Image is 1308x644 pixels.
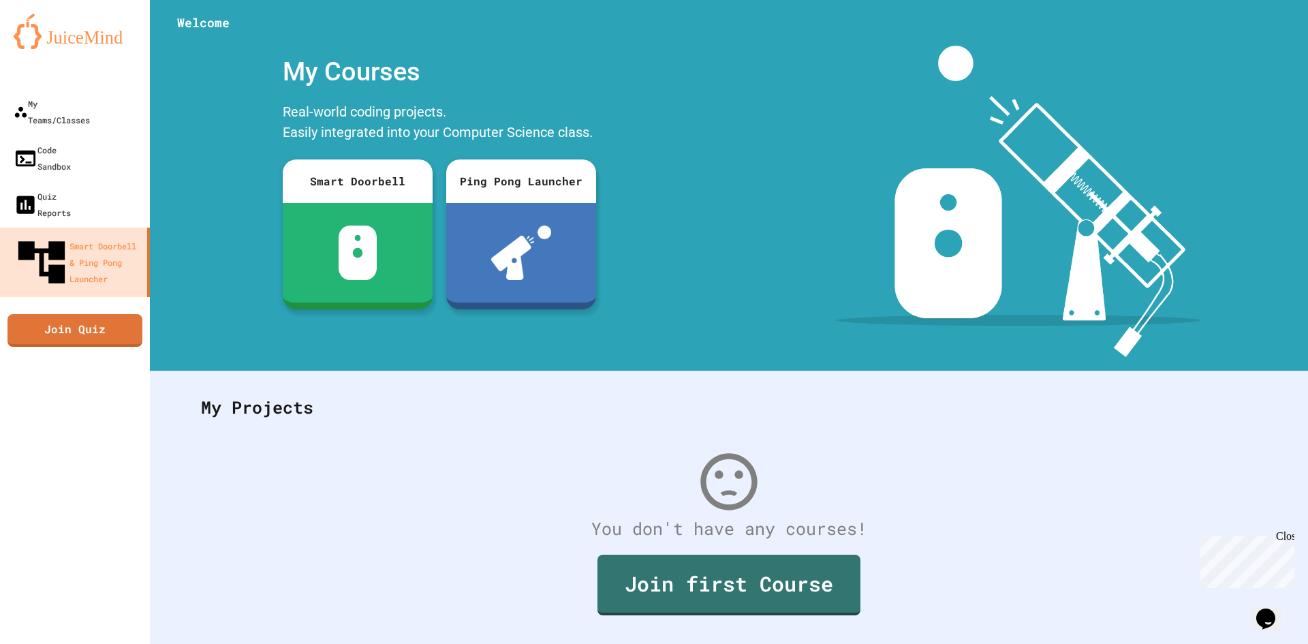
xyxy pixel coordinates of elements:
img: sdb-white.svg [339,226,377,280]
div: My Projects [187,381,1271,434]
div: Quiz Reports [14,188,71,221]
img: logo-orange.svg [14,14,136,49]
div: Smart Doorbell [283,159,433,203]
img: ppl-with-ball.png [491,226,552,280]
div: Ping Pong Launcher [446,159,596,203]
a: Join Quiz [7,314,142,347]
iframe: chat widget [1195,530,1294,588]
div: Code Sandbox [14,142,71,174]
div: Chat with us now!Close [5,5,94,87]
a: Join first Course [597,555,860,615]
div: Smart Doorbell & Ping Pong Launcher [14,234,142,290]
div: My Courses [276,46,603,98]
div: You don't have any courses! [187,516,1271,542]
iframe: chat widget [1251,589,1294,630]
img: banner-image-my-projects.png [836,46,1201,357]
div: My Teams/Classes [14,95,90,128]
div: Real-world coding projects. Easily integrated into your Computer Science class. [276,98,603,149]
